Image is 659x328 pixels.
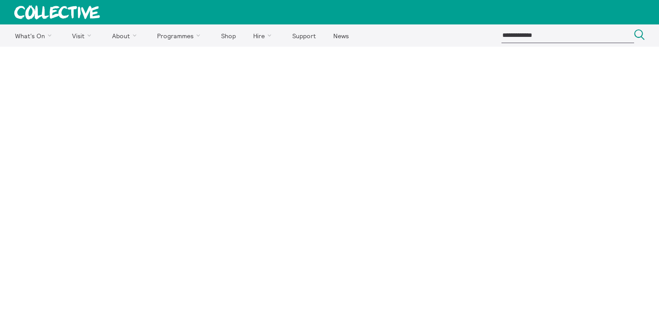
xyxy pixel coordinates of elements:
a: About [104,24,148,47]
a: Visit [65,24,103,47]
a: Hire [246,24,283,47]
a: Shop [213,24,243,47]
a: Support [284,24,323,47]
a: News [325,24,356,47]
a: Programmes [150,24,212,47]
a: What's On [7,24,63,47]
